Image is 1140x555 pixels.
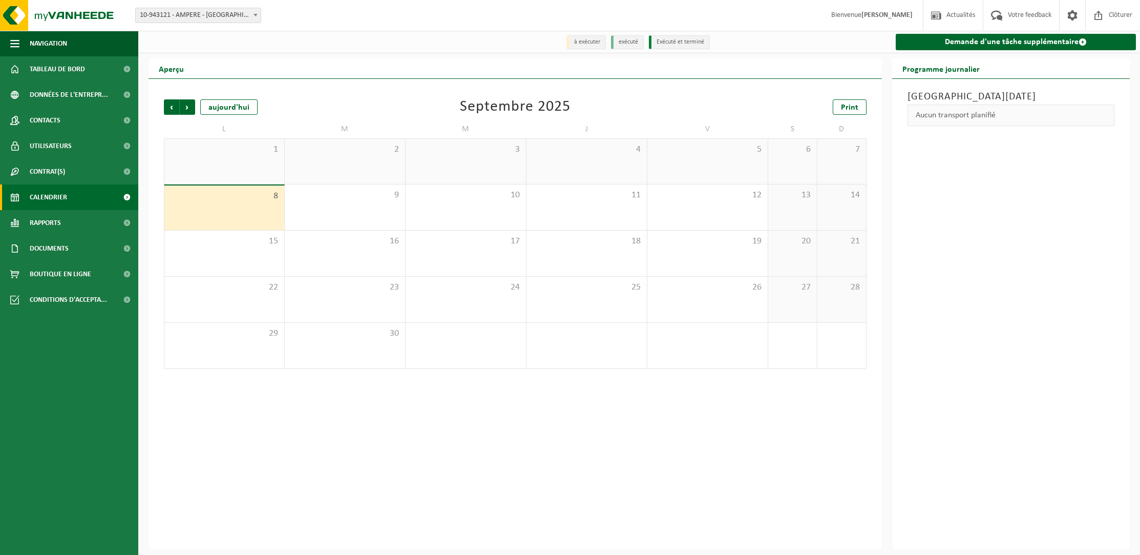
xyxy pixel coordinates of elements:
span: 10 [411,190,521,201]
span: 7 [822,144,861,155]
span: Précédent [164,99,179,115]
a: Print [833,99,867,115]
span: Navigation [30,31,67,56]
span: Contacts [30,108,60,133]
td: M [285,120,406,138]
td: M [406,120,526,138]
span: 10-943121 - AMPERE - VEOLIA - RUITZ [136,8,261,23]
span: 3 [411,144,521,155]
span: 15 [170,236,279,247]
span: Tableau de bord [30,56,85,82]
span: 22 [170,282,279,293]
div: Septembre 2025 [460,99,571,115]
span: Documents [30,236,69,261]
span: 28 [822,282,861,293]
span: 13 [773,190,812,201]
td: L [164,120,285,138]
span: Utilisateurs [30,133,72,159]
td: D [817,120,867,138]
span: 20 [773,236,812,247]
span: 6 [773,144,812,155]
div: aujourd'hui [200,99,258,115]
span: Print [841,104,858,112]
span: Contrat(s) [30,159,65,184]
span: 18 [532,236,642,247]
span: Suivant [180,99,195,115]
span: Données de l'entrepr... [30,82,108,108]
span: 26 [652,282,763,293]
span: 5 [652,144,763,155]
span: Rapports [30,210,61,236]
span: 21 [822,236,861,247]
span: 10-943121 - AMPERE - VEOLIA - RUITZ [135,8,261,23]
h2: Aperçu [149,58,194,78]
span: 4 [532,144,642,155]
span: 23 [290,282,400,293]
span: 19 [652,236,763,247]
span: 16 [290,236,400,247]
span: 1 [170,144,279,155]
span: Conditions d'accepta... [30,287,107,313]
a: Demande d'une tâche supplémentaire [896,34,1136,50]
span: 11 [532,190,642,201]
span: Calendrier [30,184,67,210]
span: 14 [822,190,861,201]
td: S [768,120,817,138]
span: 25 [532,282,642,293]
span: 30 [290,328,400,339]
span: Boutique en ligne [30,261,91,287]
span: 8 [170,191,279,202]
span: 27 [773,282,812,293]
li: exécuté [611,35,644,49]
h3: [GEOGRAPHIC_DATA][DATE] [907,89,1114,105]
span: 2 [290,144,400,155]
span: 17 [411,236,521,247]
div: Aucun transport planifié [907,105,1114,126]
span: 9 [290,190,400,201]
span: 24 [411,282,521,293]
span: 12 [652,190,763,201]
h2: Programme journalier [892,58,990,78]
span: 29 [170,328,279,339]
td: V [647,120,768,138]
li: Exécuté et terminé [649,35,710,49]
td: J [526,120,647,138]
li: à exécuter [566,35,606,49]
strong: [PERSON_NAME] [861,11,913,19]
